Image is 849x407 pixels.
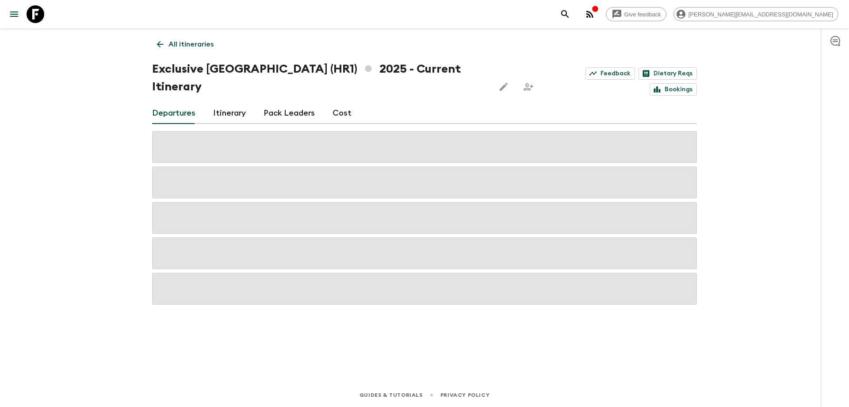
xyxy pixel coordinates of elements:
[556,5,574,23] button: search adventures
[5,5,23,23] button: menu
[213,103,246,124] a: Itinerary
[606,7,666,21] a: Give feedback
[520,78,537,96] span: Share this itinerary
[620,11,666,18] span: Give feedback
[264,103,315,124] a: Pack Leaders
[585,67,635,80] a: Feedback
[684,11,838,18] span: [PERSON_NAME][EMAIL_ADDRESS][DOMAIN_NAME]
[152,60,488,96] h1: Exclusive [GEOGRAPHIC_DATA] (HR1) 2025 - Current Itinerary
[359,390,423,400] a: Guides & Tutorials
[333,103,352,124] a: Cost
[152,35,218,53] a: All itineraries
[639,67,697,80] a: Dietary Reqs
[440,390,490,400] a: Privacy Policy
[168,39,214,50] p: All itineraries
[650,83,697,96] a: Bookings
[152,103,195,124] a: Departures
[495,78,512,96] button: Edit this itinerary
[673,7,838,21] div: [PERSON_NAME][EMAIL_ADDRESS][DOMAIN_NAME]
